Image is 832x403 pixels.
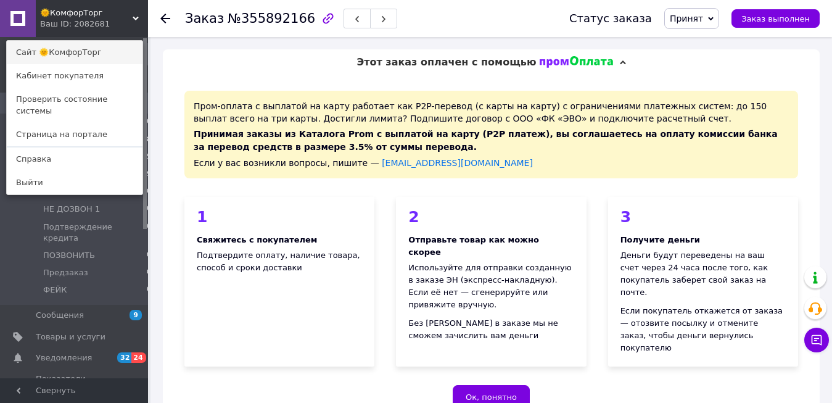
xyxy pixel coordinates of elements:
span: 0 [147,222,151,244]
div: Статус заказа [569,12,652,25]
span: Товары и услуги [36,331,105,343]
a: Кабинет покупателя [7,64,142,88]
span: ПОЗВОНИТЬ [43,250,95,261]
div: Ваш ID: 2082681 [40,19,92,30]
span: Уведомления [36,352,92,364]
a: Выйти [7,171,142,194]
div: 2 [408,209,574,225]
b: Отправьте товар как можно скорее [408,235,539,257]
span: Подтверждение кредита [43,222,147,244]
a: Сайт 🌞КомфорТорг [7,41,142,64]
span: 0 [147,250,151,261]
div: Вернуться назад [160,12,170,25]
div: 1 [197,209,362,225]
span: 0 [147,285,151,296]
span: Показатели работы компании [36,373,114,396]
div: Подтвердите оплату, наличие товара, способ и сроки доставки [197,249,362,274]
span: №355892166 [228,11,315,26]
span: Предзаказ [43,267,88,278]
button: Чат с покупателем [804,328,829,352]
a: [EMAIL_ADDRESS][DOMAIN_NAME] [382,158,533,168]
span: Ок, понятно [466,393,517,402]
a: Страница на портале [7,123,142,146]
span: Заказ [185,11,224,26]
a: Проверить состояние системы [7,88,142,122]
b: Свяжитесь с покупателем [197,235,317,244]
span: 0 [147,267,151,278]
span: 🌞КомфорТорг [40,7,133,19]
span: 9 [130,310,142,320]
span: НЕ ДОЗВОН 1 [43,204,100,215]
div: Если у вас возникли вопросы, пишите — [194,157,789,169]
span: Принимая заказы из Каталога Prom с выплатой на карту (P2P платеж), вы соглашаетесь на оплату коми... [194,129,778,152]
img: evopay logo [540,56,614,69]
span: 32 [117,352,131,363]
span: Сообщения [36,310,84,321]
span: Принят [670,14,703,23]
div: Используйте для отправки созданную в заказе ЭН (экспресс-накладную). Если её нет — сгенерируйте и... [408,262,574,311]
b: Получите деньги [620,235,700,244]
span: ФЕЙК [43,285,67,296]
a: Справка [7,147,142,171]
span: Заказ выполнен [741,14,810,23]
button: Заказ выполнен [731,9,820,28]
span: 0 [147,117,151,128]
div: Без [PERSON_NAME] в заказе мы не сможем зачислить вам деньги [408,317,574,342]
span: 24 [131,352,146,363]
div: Деньги будут переведены на ваш счет через 24 часа после того, как покупатель заберет свой заказ н... [620,249,786,299]
span: 0 [147,186,151,197]
div: Пром-оплата с выплатой на карту работает как P2P-перевод (с карты на карту) с ограничениями плате... [184,91,798,178]
span: 0 [147,204,151,215]
div: Если покупатель откажется от заказа — отозвите посылку и отмените заказ, чтобы деньги вернулись п... [620,305,786,354]
div: 3 [620,209,786,225]
span: Этот заказ оплачен с помощью [356,56,536,68]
